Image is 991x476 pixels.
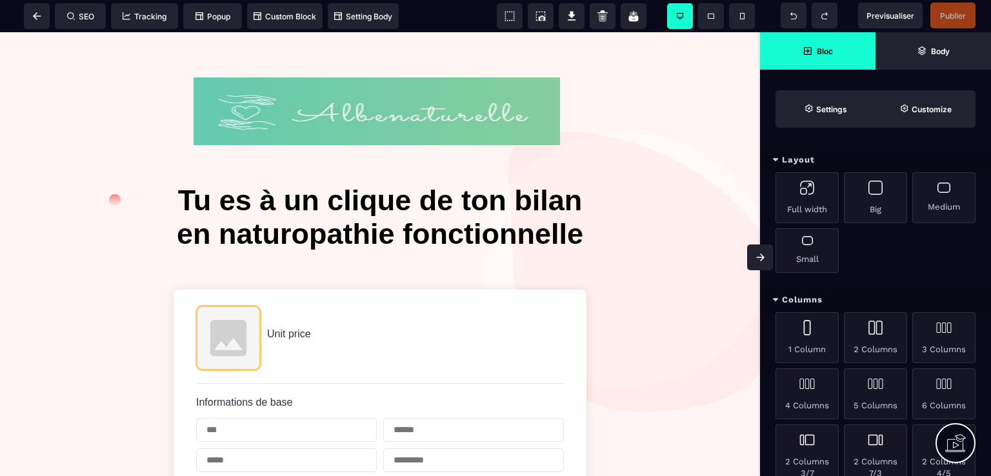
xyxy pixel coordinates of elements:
b: Tu es à un clique de ton bilan en naturopathie fonctionnelle [177,152,583,218]
div: 4 Columns [776,368,839,419]
div: Columns [760,288,991,312]
strong: Bloc [817,46,833,56]
span: Publier [940,11,966,21]
span: Settings [776,90,876,128]
span: Open Style Manager [876,90,976,128]
div: Layout [760,148,991,172]
h5: Informations de base [196,364,564,376]
div: 2 Columns [844,312,907,363]
span: Open Blocks [760,32,876,70]
div: Medium [912,172,976,223]
span: View components [497,3,523,29]
span: SEO [67,12,94,21]
div: 3 Columns [912,312,976,363]
img: Product image [196,273,261,338]
div: Full width [776,172,839,223]
span: Popup [195,12,230,21]
div: 6 Columns [912,368,976,419]
span: Previsualiser [866,11,914,21]
div: 1 Column [776,312,839,363]
div: Small [776,228,839,273]
span: Tracking [123,12,166,21]
span: Custom Block [254,12,316,21]
span: Unit price [267,296,311,307]
div: Big [844,172,907,223]
div: 5 Columns [844,368,907,419]
strong: Body [931,46,950,56]
span: Screenshot [528,3,554,29]
img: 79e4750031621ef55e1c8ffda7618955_Capture-Albenaturelle-logo1.JPG [194,45,560,113]
span: Preview [858,3,923,28]
span: Setting Body [334,12,392,21]
strong: Customize [912,104,952,114]
strong: Settings [816,104,847,114]
span: Open Layer Manager [876,32,991,70]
